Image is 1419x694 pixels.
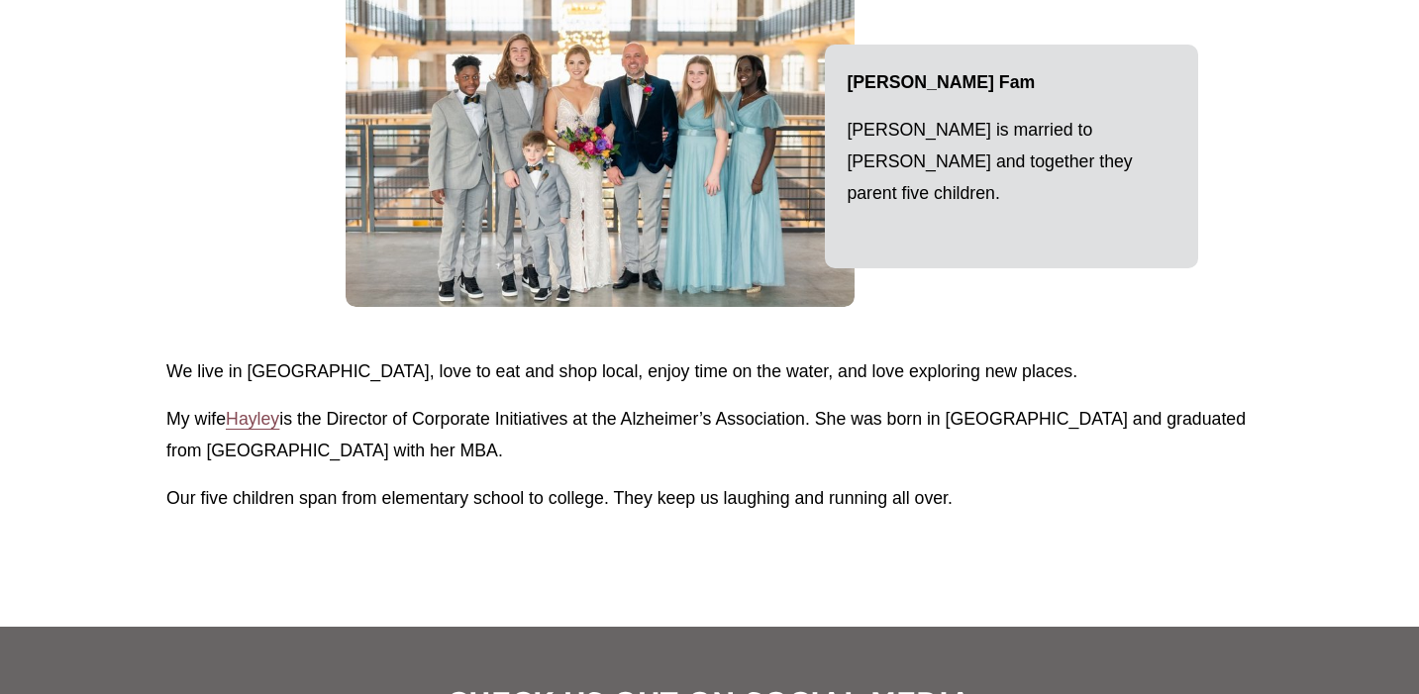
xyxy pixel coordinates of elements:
[847,115,1175,210] p: [PERSON_NAME] is married to [PERSON_NAME] and together they parent five children.
[166,356,1253,388] p: We live in [GEOGRAPHIC_DATA], love to eat and shop local, enjoy time on the water, and love explo...
[847,72,1035,92] strong: [PERSON_NAME] Fam
[226,409,279,429] a: Hayley
[166,483,1253,515] p: Our five children span from elementary school to college. They keep us laughing and running all o...
[166,404,1253,467] p: My wife is the Director of Corporate Initiatives at the Alzheimer’s Association. She was born in ...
